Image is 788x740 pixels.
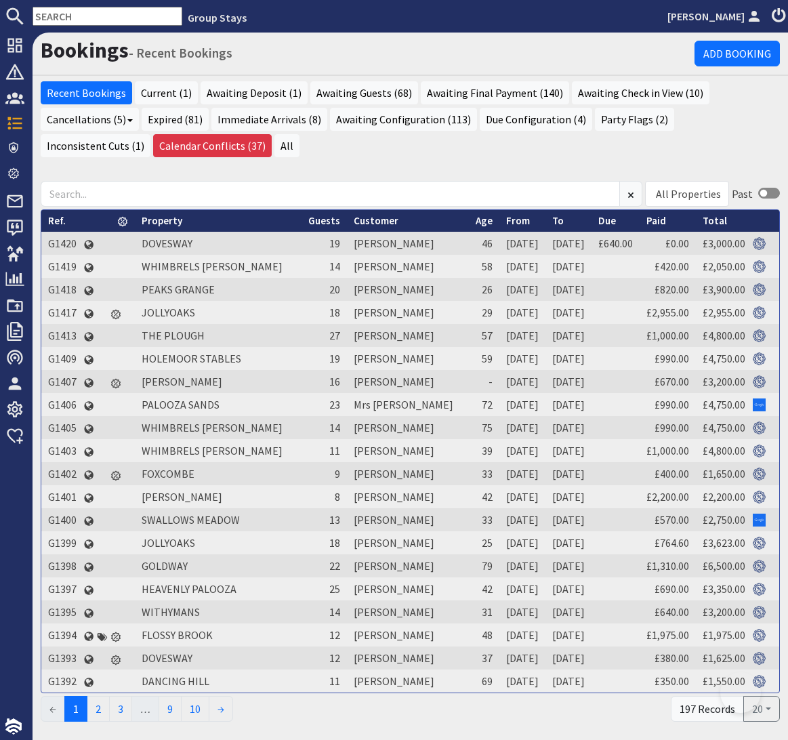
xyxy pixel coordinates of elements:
[753,560,766,573] img: Referer: Group Stays
[545,324,592,347] td: [DATE]
[142,352,241,365] a: HOLEMOOR STABLES
[329,260,340,273] span: 14
[329,352,340,365] span: 19
[671,696,744,722] div: 197 Records
[656,186,721,202] div: All Properties
[41,600,83,623] td: G1395
[499,623,545,646] td: [DATE]
[655,674,689,688] a: £350.00
[347,347,469,370] td: [PERSON_NAME]
[476,214,493,227] a: Age
[753,283,766,296] img: Referer: Group Stays
[310,81,418,104] a: Awaiting Guests (68)
[598,237,633,250] a: £640.00
[753,260,766,273] img: Referer: Group Stays
[347,324,469,347] td: [PERSON_NAME]
[41,416,83,439] td: G1405
[329,237,340,250] span: 19
[703,605,745,619] a: £3,200.00
[41,531,83,554] td: G1399
[347,416,469,439] td: [PERSON_NAME]
[753,375,766,388] img: Referer: Group Stays
[545,255,592,278] td: [DATE]
[41,301,83,324] td: G1417
[592,210,640,232] th: Due
[329,375,340,388] span: 16
[41,577,83,600] td: G1397
[41,108,139,131] a: Cancellations (5)
[469,670,499,693] td: 69
[499,370,545,393] td: [DATE]
[5,718,22,735] img: staytech_i_w-64f4e8e9ee0a9c174fd5317b4b171b261742d2d393467e5bdba4413f4f884c10.svg
[499,232,545,255] td: [DATE]
[209,696,233,722] a: →
[499,646,545,670] td: [DATE]
[753,629,766,642] img: Referer: Group Stays
[646,306,689,319] a: £2,955.00
[469,485,499,508] td: 42
[499,347,545,370] td: [DATE]
[753,514,766,527] img: Referer: Google
[135,81,198,104] a: Current (1)
[499,416,545,439] td: [DATE]
[142,467,194,480] a: FOXCOMBE
[469,301,499,324] td: 29
[499,508,545,531] td: [DATE]
[469,393,499,416] td: 72
[732,186,753,202] div: Past
[347,439,469,462] td: [PERSON_NAME]
[753,306,766,319] img: Referer: Group Stays
[506,214,530,227] a: From
[499,531,545,554] td: [DATE]
[703,536,745,550] a: £3,623.00
[703,398,745,411] a: £4,750.00
[545,347,592,370] td: [DATE]
[703,260,745,273] a: £2,050.00
[753,491,766,503] img: Referer: Group Stays
[188,11,247,24] a: Group Stays
[646,444,689,457] a: £1,000.00
[142,605,200,619] a: WITHYMANS
[41,278,83,301] td: G1418
[142,329,205,342] a: THE PLOUGH
[329,421,340,434] span: 14
[469,577,499,600] td: 42
[655,283,689,296] a: £820.00
[109,696,132,722] a: 3
[753,652,766,665] img: Referer: Group Stays
[646,214,666,227] a: Paid
[142,651,192,665] a: DOVESWAY
[595,108,674,131] a: Party Flags (2)
[703,237,745,250] a: £3,000.00
[41,623,83,646] td: G1394
[655,605,689,619] a: £640.00
[41,370,83,393] td: G1407
[142,375,222,388] a: [PERSON_NAME]
[329,651,340,665] span: 12
[703,306,745,319] a: £2,955.00
[41,508,83,531] td: G1400
[142,421,283,434] a: WHIMBRELS [PERSON_NAME]
[41,232,83,255] td: G1420
[41,347,83,370] td: G1409
[41,393,83,416] td: G1406
[64,696,87,722] span: 1
[646,628,689,642] a: £1,975.00
[142,582,236,596] a: HEAVENLY PALOOZA
[142,306,195,319] a: JOLLYOAKS
[41,37,129,64] a: Bookings
[347,670,469,693] td: [PERSON_NAME]
[48,214,66,227] a: Ref.
[646,559,689,573] a: £1,310.00
[655,421,689,434] a: £990.00
[703,375,745,388] a: £3,200.00
[655,375,689,388] a: £670.00
[142,444,283,457] a: WHIMBRELS [PERSON_NAME]
[201,81,308,104] a: Awaiting Deposit (1)
[347,278,469,301] td: [PERSON_NAME]
[329,674,340,688] span: 11
[703,329,745,342] a: £4,800.00
[469,278,499,301] td: 26
[753,237,766,250] img: Referer: Group Stays
[153,134,272,157] a: Calendar Conflicts (37)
